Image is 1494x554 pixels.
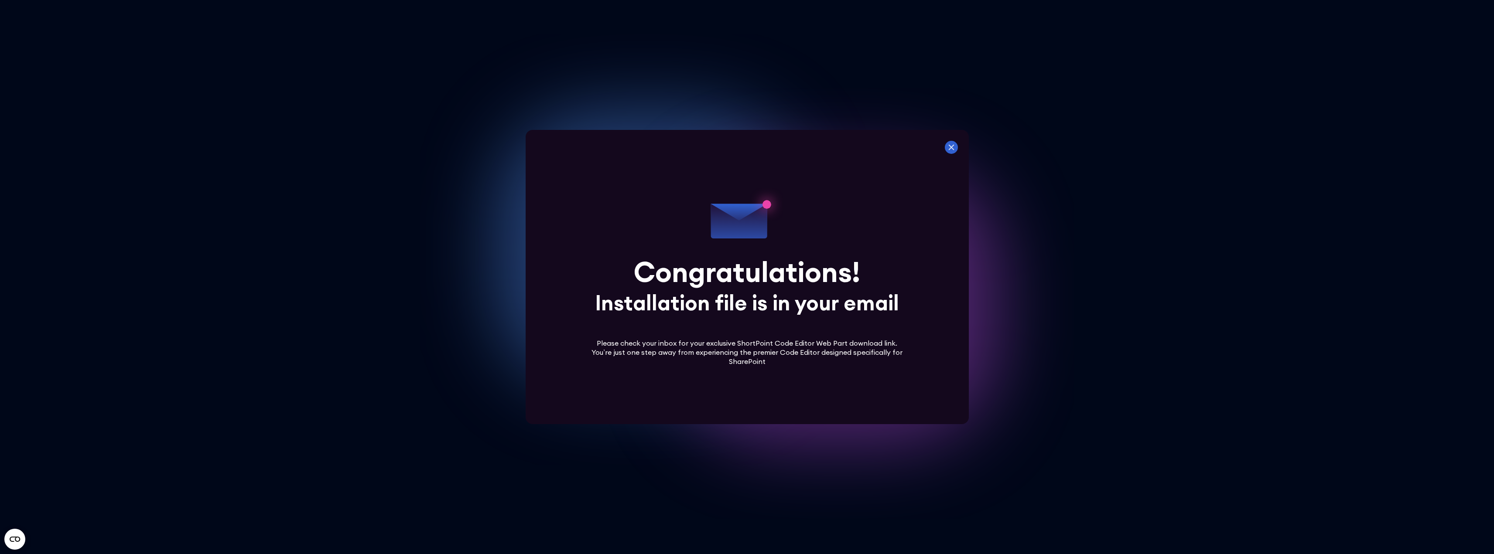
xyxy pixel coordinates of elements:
div: Congratulations! [634,258,860,286]
div: Please check your inbox for your exclusive ShortPoint Code Editor Web Part download link. You’re ... [588,339,906,366]
iframe: Chat Widget [1337,453,1494,554]
button: Open CMP widget [4,529,25,550]
div: Installation file is in your email [595,292,899,313]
